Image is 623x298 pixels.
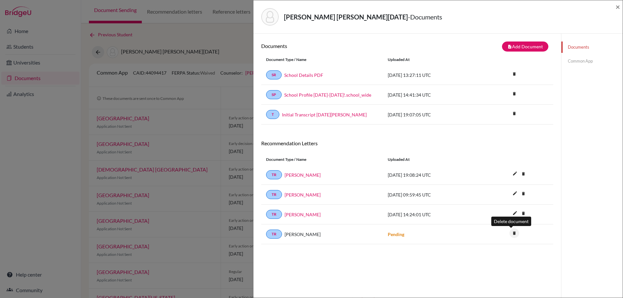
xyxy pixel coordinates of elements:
button: edit [509,189,520,199]
a: Common App [561,55,623,67]
a: T [266,110,279,119]
strong: Pending [388,232,404,237]
i: delete [509,89,519,99]
span: [DATE] 14:24:01 UTC [388,212,431,217]
i: edit [510,208,520,218]
button: note_addAdd Document [502,42,548,52]
h6: Recommendation Letters [261,140,553,146]
a: delete [509,70,519,79]
a: [PERSON_NAME] [285,211,321,218]
span: [DATE] 19:08:24 UTC [388,172,431,178]
div: [DATE] 19:07:05 UTC [383,111,480,118]
i: edit [510,188,520,198]
a: SP [266,90,282,99]
i: delete [509,69,519,79]
button: edit [509,169,520,179]
a: School Details PDF [284,72,323,78]
a: TR [266,190,282,199]
i: delete [509,109,519,118]
a: delete [519,170,528,179]
span: [PERSON_NAME] [285,231,321,238]
div: Document Type / Name [261,157,383,162]
strong: [PERSON_NAME] [PERSON_NAME][DATE] [284,13,408,21]
div: Delete document [491,217,531,226]
span: - Documents [408,13,442,21]
a: [PERSON_NAME] [285,172,321,178]
a: delete [509,90,519,99]
a: TR [266,230,282,239]
h6: Documents [261,43,407,49]
a: delete [519,190,528,198]
a: SR [266,70,282,79]
button: edit [509,209,520,219]
a: delete [509,110,519,118]
a: [PERSON_NAME] [285,191,321,198]
a: delete [519,209,528,218]
a: TR [266,210,282,219]
a: School Profile [DATE]-[DATE]!.school_wide [284,91,371,98]
a: TR [266,170,282,179]
a: Initial Transcript [DATE][PERSON_NAME] [282,111,367,118]
span: × [616,2,620,11]
div: Uploaded at [383,157,480,162]
a: Documents [561,42,623,53]
div: Document Type / Name [261,57,383,63]
div: Uploaded at [383,57,480,63]
span: [DATE] 09:59:45 UTC [388,192,431,197]
i: edit [510,168,520,179]
i: delete [519,209,528,218]
button: Close [616,3,620,11]
i: delete [509,228,519,238]
i: note_add [507,44,512,49]
i: delete [519,189,528,198]
a: delete [509,229,519,238]
i: delete [519,169,528,179]
div: [DATE] 14:41:34 UTC [383,91,480,98]
div: [DATE] 13:27:11 UTC [383,72,480,78]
